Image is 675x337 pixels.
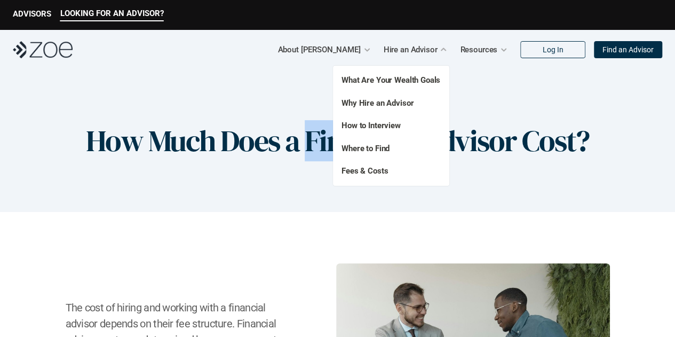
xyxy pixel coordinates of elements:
[342,75,440,85] a: What Are Your Wealth Goals
[13,9,51,19] p: ADVISORS
[543,45,563,54] p: Log In
[384,42,438,58] p: Hire an Advisor
[520,41,585,58] a: Log In
[60,9,164,18] p: LOOKING FOR AN ADVISOR?
[342,166,388,176] a: Fees & Costs
[86,123,589,159] h1: How Much Does a Financial Advisor Cost?
[460,42,497,58] p: Resources
[342,144,390,153] a: Where to Find
[277,42,360,58] p: About [PERSON_NAME]
[602,45,654,54] p: Find an Advisor
[594,41,662,58] a: Find an Advisor
[342,98,414,108] a: Why Hire an Advisor
[342,121,401,130] a: How to Interview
